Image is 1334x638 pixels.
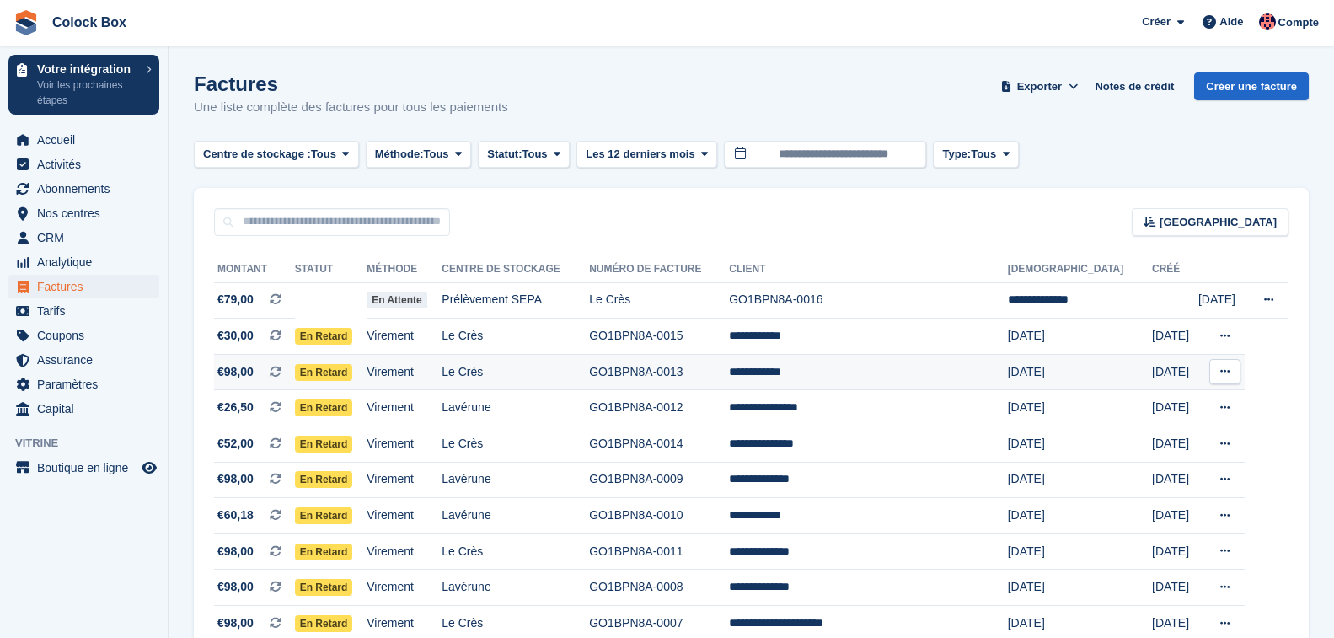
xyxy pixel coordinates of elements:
td: GO1BPN8A-0009 [589,462,729,498]
button: Méthode: Tous [366,141,472,169]
td: Lavérune [442,390,589,426]
span: Factures [37,275,138,298]
span: Les 12 derniers mois [586,146,694,163]
td: [DATE] [1152,462,1198,498]
th: Méthode [367,256,442,283]
th: [DEMOGRAPHIC_DATA] [1008,256,1152,283]
td: Virement [367,426,442,463]
span: Aide [1219,13,1243,30]
span: €98,00 [217,470,254,488]
td: GO1BPN8A-0010 [589,498,729,534]
td: Virement [367,354,442,390]
td: Le Crès [442,319,589,355]
a: menu [8,201,159,225]
td: Virement [367,533,442,570]
td: [DATE] [1198,282,1245,319]
h1: Factures [194,72,508,95]
span: En retard [295,507,353,524]
span: Tous [424,146,449,163]
td: Le Crès [442,533,589,570]
td: Lavérune [442,462,589,498]
span: Exporter [1017,78,1062,95]
td: Virement [367,570,442,606]
button: Statut: Tous [478,141,570,169]
span: Tous [971,146,996,163]
span: En retard [295,544,353,560]
a: menu [8,456,159,480]
span: Analytique [37,250,138,274]
span: Méthode: [375,146,424,163]
td: GO1BPN8A-0014 [589,426,729,463]
span: Capital [37,397,138,421]
span: €79,00 [217,291,254,308]
td: GO1BPN8A-0011 [589,533,729,570]
a: menu [8,348,159,372]
th: Numéro de facture [589,256,729,283]
p: Voir les prochaines étapes [37,78,137,108]
a: Notes de crédit [1088,72,1181,100]
button: Type: Tous [933,141,1019,169]
span: En retard [295,471,353,488]
a: Boutique d'aperçu [139,458,159,478]
span: Type: [942,146,971,163]
td: [DATE] [1008,319,1152,355]
span: En attente [367,292,427,308]
td: [DATE] [1152,498,1198,534]
span: €98,00 [217,543,254,560]
span: Compte [1278,14,1319,31]
th: Statut [295,256,367,283]
span: [GEOGRAPHIC_DATA] [1160,214,1277,231]
a: menu [8,226,159,249]
button: Centre de stockage : Tous [194,141,359,169]
td: [DATE] [1008,354,1152,390]
span: Nos centres [37,201,138,225]
a: menu [8,324,159,347]
td: Lavérune [442,498,589,534]
td: Lavérune [442,570,589,606]
span: €60,18 [217,507,254,524]
td: Virement [367,498,442,534]
span: Activités [37,153,138,176]
td: Virement [367,462,442,498]
td: Virement [367,319,442,355]
span: En retard [295,436,353,453]
img: Christophe Cloysil [1259,13,1276,30]
span: Accueil [37,128,138,152]
span: Tous [522,146,548,163]
td: [DATE] [1152,570,1198,606]
td: [DATE] [1008,462,1152,498]
img: stora-icon-8386f47178a22dfd0bd8f6a31ec36ba5ce8667c1dd55bd0f319d3a0aa187defe.svg [13,10,39,35]
td: [DATE] [1152,390,1198,426]
td: [DATE] [1008,498,1152,534]
a: Créer une facture [1194,72,1309,100]
a: Colock Box [46,8,133,36]
span: En retard [295,364,353,381]
p: Votre intégration [37,63,137,75]
td: GO1BPN8A-0008 [589,570,729,606]
span: Paramètres [37,373,138,396]
span: CRM [37,226,138,249]
td: GO1BPN8A-0015 [589,319,729,355]
span: En retard [295,615,353,632]
td: [DATE] [1008,570,1152,606]
span: Abonnements [37,177,138,201]
span: En retard [295,579,353,596]
span: Tous [311,146,336,163]
p: Une liste complète des factures pour tous les paiements [194,98,508,117]
td: [DATE] [1152,533,1198,570]
td: [DATE] [1008,390,1152,426]
td: [DATE] [1152,354,1198,390]
td: GO1BPN8A-0012 [589,390,729,426]
a: menu [8,250,159,274]
a: menu [8,275,159,298]
th: Créé [1152,256,1198,283]
span: €98,00 [217,614,254,632]
span: Assurance [37,348,138,372]
span: Coupons [37,324,138,347]
span: €26,50 [217,399,254,416]
td: Virement [367,390,442,426]
a: menu [8,177,159,201]
a: menu [8,153,159,176]
span: Tarifs [37,299,138,323]
td: GO1BPN8A-0013 [589,354,729,390]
